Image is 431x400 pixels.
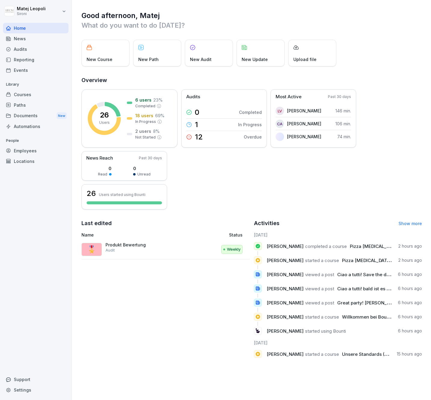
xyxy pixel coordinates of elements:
[81,20,422,30] p: What do you want to do [DATE]?
[254,232,422,238] h6: [DATE]
[267,314,304,320] span: [PERSON_NAME]
[195,133,203,141] p: 12
[242,56,268,63] p: New Update
[238,121,262,128] p: In Progress
[239,109,262,115] p: Completed
[398,271,422,277] p: 6 hours ago
[99,120,110,125] p: Users
[135,135,156,140] p: Not Started
[335,108,351,114] p: 146 min.
[398,257,422,263] p: 2 hours ago
[133,165,151,172] p: 0
[287,133,321,140] p: [PERSON_NAME]
[337,133,351,140] p: 74 min.
[342,351,415,357] span: Unsere Standards (PRODUKTION)
[398,243,422,249] p: 2 hours ago
[135,97,151,103] p: 6 users
[17,12,46,16] p: Sironi
[195,121,198,128] p: 1
[293,56,316,63] p: Upload file
[276,120,284,128] div: CA
[100,111,109,119] p: 26
[3,65,69,75] a: Events
[3,44,69,54] a: Audits
[3,89,69,100] a: Courses
[135,128,151,134] p: 2 users
[305,351,339,357] span: started a course
[3,80,69,89] p: Library
[254,340,422,346] h6: [DATE]
[305,328,346,334] span: started using Bounti
[229,232,243,238] p: Status
[276,133,284,141] img: ia3zw4ydat6vmnm4pjigb6sd.png
[81,240,250,259] a: 🎖️Produkt BewertungAuditWeekly
[398,314,422,320] p: 6 hours ago
[267,351,304,357] span: [PERSON_NAME]
[57,112,67,119] div: New
[105,242,166,248] p: Produkt Bewertung
[186,93,200,100] p: Audits
[267,258,304,263] span: [PERSON_NAME]
[267,328,304,334] span: [PERSON_NAME]
[276,107,284,115] div: LV
[3,54,69,65] a: Reporting
[135,119,156,124] p: In Progress
[267,243,304,249] span: [PERSON_NAME]
[305,258,339,263] span: started a course
[137,172,151,177] p: Unread
[3,33,69,44] div: News
[3,110,69,121] div: Documents
[3,23,69,33] a: Home
[135,103,155,109] p: Completed
[305,272,334,277] span: viewed a post
[86,155,113,162] p: News Reach
[17,6,46,11] p: Matej Leopoli
[254,219,280,227] h2: Activities
[81,219,250,227] h2: Last edited
[3,156,69,166] a: Locations
[3,100,69,110] div: Paths
[397,351,422,357] p: 15 hours ago
[99,192,145,197] p: Users started using Bounti
[267,300,304,306] span: [PERSON_NAME]
[3,385,69,395] a: Settings
[81,232,184,238] p: Name
[195,109,199,116] p: 0
[305,243,347,249] span: completed a course
[350,243,407,249] span: Pizza [MEDICAL_DATA] (V)
[3,121,69,132] a: Automations
[81,11,422,20] h1: Good afternoon, Matej
[3,145,69,156] a: Employees
[335,121,351,127] p: 106 min.
[3,110,69,121] a: DocumentsNew
[87,244,96,255] p: 🎖️
[342,314,393,320] span: Willkommen bei Bounti!
[287,108,321,114] p: [PERSON_NAME]
[244,134,262,140] p: Overdue
[153,97,163,103] p: 23 %
[98,165,112,172] p: 0
[155,112,164,119] p: 69 %
[342,258,399,263] span: Pizza [MEDICAL_DATA] (V)
[287,121,321,127] p: [PERSON_NAME]
[328,94,351,99] p: Past 30 days
[267,272,304,277] span: [PERSON_NAME]
[135,112,153,119] p: 18 users
[305,314,339,320] span: started a course
[398,300,422,306] p: 6 hours ago
[3,136,69,145] p: People
[105,248,115,253] p: Audit
[190,56,212,63] p: New Audit
[138,56,159,63] p: New Path
[3,374,69,385] div: Support
[81,76,422,84] h2: Overview
[139,155,162,161] p: Past 30 days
